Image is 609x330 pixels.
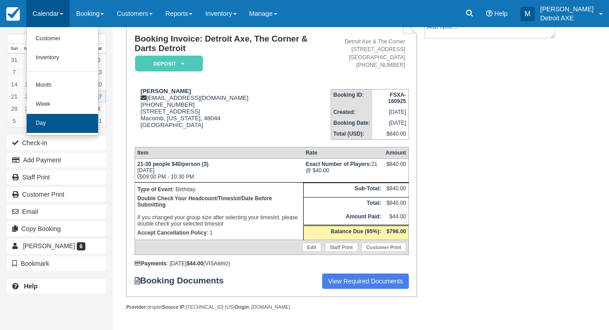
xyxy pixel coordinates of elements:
[135,88,331,140] div: [EMAIL_ADDRESS][DOMAIN_NAME] [PHONE_NUMBER] [STREET_ADDRESS] Macomb, [US_STATE], 48044 [GEOGRAPHI...
[303,197,383,211] th: Total:
[7,279,106,293] a: Help
[187,260,203,267] strong: $44.00
[303,225,383,240] th: Balance Due (95%):
[7,78,21,90] a: 14
[7,153,106,167] button: Add Payment
[7,90,21,103] a: 21
[331,107,372,118] th: Created:
[137,228,301,237] p: : 1
[92,115,106,127] a: 11
[92,103,106,115] a: 4
[383,211,408,226] td: $44.00
[305,161,371,167] strong: Exact Number of Players
[372,107,408,118] td: [DATE]
[21,115,35,127] a: 6
[135,34,331,53] h1: Booking Invoice: Detroit Axe, The Corner & Darts Detroit
[21,66,35,78] a: 8
[325,243,358,252] a: Staff Print
[27,95,98,114] a: Week
[7,204,106,219] button: Email
[92,78,106,90] a: 20
[135,276,232,286] strong: Booking Documents
[92,90,106,103] a: 27
[372,128,408,140] td: $840.00
[77,242,85,250] span: 6
[21,54,35,66] a: 1
[383,147,408,159] th: Amount
[322,273,409,289] a: View Required Documents
[141,88,191,94] strong: [PERSON_NAME]
[27,76,98,95] a: Month
[7,222,106,236] button: Copy Booking
[137,230,206,236] strong: Accept Cancellation Policy
[126,304,417,311] div: droplet [TECHNICAL_ID] (US) : [DOMAIN_NAME]
[137,161,208,167] strong: 21-30 people $40/person (3)
[27,29,98,48] a: Customer
[303,159,383,183] td: 21 @ $40.00
[137,195,272,208] b: Double Check Your Headcount/Timeslot/Date Before Submitting
[135,55,200,72] a: Deposit
[388,92,406,104] strong: FSXA-160925
[383,197,408,211] td: $840.00
[361,243,406,252] a: Customer Print
[372,118,408,128] td: [DATE]
[331,128,372,140] th: Total (USD):
[137,186,173,193] strong: Type of Event
[7,44,21,54] th: Sun
[27,48,98,67] a: Inventory
[7,103,21,115] a: 28
[135,159,303,183] td: [DATE] 09:00 PM - 10:30 PM
[383,183,408,197] td: $840.00
[234,304,248,310] strong: Origin
[6,7,20,21] img: checkfront-main-nav-mini-logo.png
[135,56,203,71] em: Deposit
[303,147,383,159] th: Rate
[486,10,492,17] i: Help
[7,115,21,127] a: 5
[303,211,383,226] th: Amount Paid:
[26,27,98,136] ul: Calendar
[7,66,21,78] a: 7
[7,239,106,253] a: [PERSON_NAME] 6
[302,243,321,252] a: Edit
[92,54,106,66] a: 6
[92,66,106,78] a: 13
[23,242,75,250] span: [PERSON_NAME]
[7,256,106,271] button: Bookmark
[7,136,106,150] button: Check-in
[162,304,186,310] strong: Source IP:
[21,90,35,103] a: 22
[386,228,406,235] strong: $796.00
[21,103,35,115] a: 29
[7,170,106,184] a: Staff Print
[7,187,106,202] a: Customer Print
[217,261,228,266] small: 8892
[137,194,301,228] p: If you changed your group size after selecting your timeslot, please double check your selected t...
[494,10,508,17] span: Help
[137,185,301,194] p: : Birthday
[27,114,98,133] a: Day
[303,183,383,197] th: Sub-Total:
[331,118,372,128] th: Booking Date:
[334,38,405,69] address: Detroit Axe & The Corner [STREET_ADDRESS] [GEOGRAPHIC_DATA] [PHONE_NUMBER]
[135,147,303,159] th: Item
[92,44,106,54] th: Sat
[385,161,406,174] div: $840.00
[21,78,35,90] a: 15
[331,89,372,107] th: Booking ID:
[21,44,35,54] th: Mon
[7,54,21,66] a: 31
[126,304,147,310] strong: Provider:
[135,260,167,267] strong: Payments
[135,260,409,267] div: : [DATE] (VISA )
[520,7,535,21] div: M
[540,5,594,14] p: [PERSON_NAME]
[540,14,594,23] p: Detroit AXE
[24,283,37,290] b: Help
